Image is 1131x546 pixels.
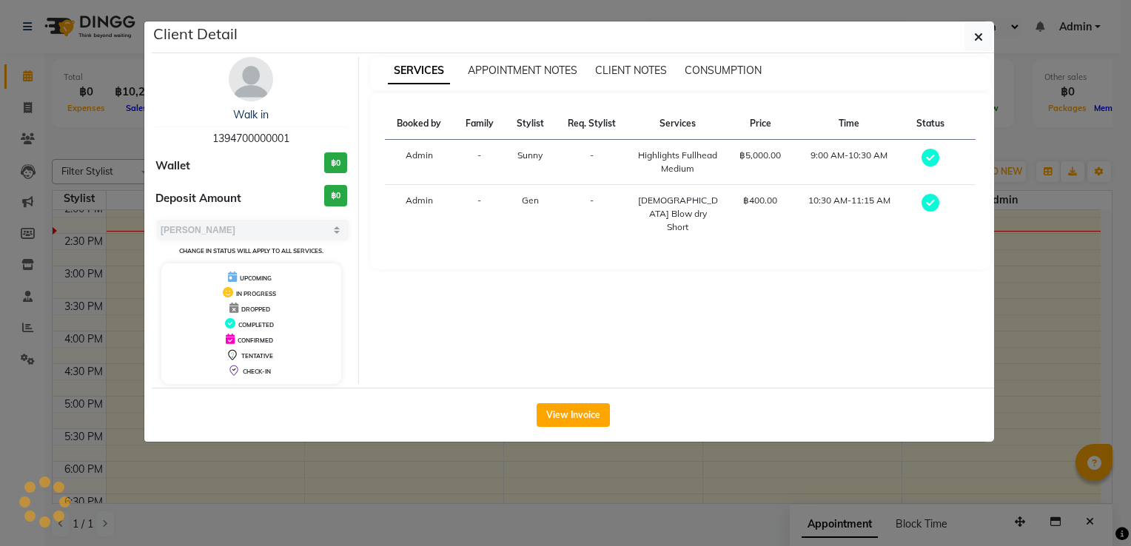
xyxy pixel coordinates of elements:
[685,64,762,77] span: CONSUMPTION
[517,149,543,161] span: Sunny
[468,64,577,77] span: APPOINTMENT NOTES
[555,140,628,185] td: -
[555,108,628,140] th: Req. Stylist
[236,290,276,297] span: IN PROGRESS
[243,368,271,375] span: CHECK-IN
[241,352,273,360] span: TENTATIVE
[793,108,905,140] th: Time
[905,108,956,140] th: Status
[324,152,347,174] h3: ฿0
[637,149,719,175] div: Highlights Fullhead Medium
[179,247,323,255] small: Change in status will apply to all services.
[793,185,905,243] td: 10:30 AM-11:15 AM
[628,108,728,140] th: Services
[238,337,273,344] span: CONFIRMED
[240,274,272,282] span: UPCOMING
[388,58,450,84] span: SERVICES
[637,194,719,234] div: [DEMOGRAPHIC_DATA] Blow dry Short
[736,149,785,162] div: ฿5,000.00
[233,108,269,121] a: Walk in
[454,185,505,243] td: -
[454,108,505,140] th: Family
[212,132,289,145] span: 1394700000001
[385,185,454,243] td: Admin
[155,158,190,175] span: Wallet
[454,140,505,185] td: -
[537,403,610,427] button: View Invoice
[324,185,347,206] h3: ฿0
[385,108,454,140] th: Booked by
[505,108,555,140] th: Stylist
[385,140,454,185] td: Admin
[595,64,667,77] span: CLIENT NOTES
[241,306,270,313] span: DROPPED
[736,194,785,207] div: ฿400.00
[555,185,628,243] td: -
[229,57,273,101] img: avatar
[155,190,241,207] span: Deposit Amount
[793,140,905,185] td: 9:00 AM-10:30 AM
[522,195,539,206] span: Gen
[238,321,274,328] span: COMPLETED
[728,108,793,140] th: Price
[153,23,238,45] h5: Client Detail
